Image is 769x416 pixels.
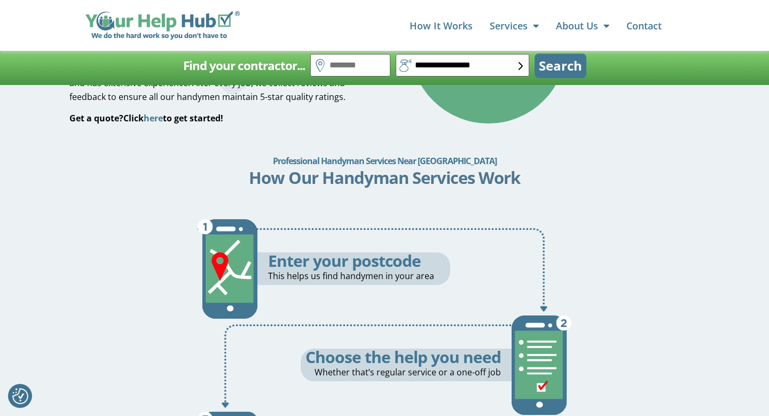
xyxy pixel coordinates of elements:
[12,388,28,404] button: Consent Preferences
[123,112,144,124] span: Click
[410,15,473,36] a: How It Works
[250,15,662,36] nav: Menu
[183,55,305,76] h2: Find your contractor...
[144,112,163,124] a: here
[268,269,451,283] p: This helps us find handymen in your area
[490,15,539,36] a: Services
[535,53,586,78] button: Search
[249,170,520,186] h3: How Our Handyman Services Work
[163,112,223,124] span: to get started!
[85,11,240,40] img: Your Help Hub Wide Logo
[556,15,609,36] a: About Us
[76,112,123,124] span: et a quote?
[12,388,28,404] img: Revisit consent button
[301,365,501,379] p: Whether that’s regular service or a one-off job
[626,15,662,36] a: Contact
[69,112,76,124] span: G
[268,252,451,269] h5: Enter your postcode
[519,62,523,70] img: select-box-form.svg
[273,150,497,172] h2: Professional Handyman Services Near [GEOGRAPHIC_DATA]
[301,349,501,365] h5: Choose the help you need
[198,202,257,336] img: Handyman Services Liverpool - How It Works Step 1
